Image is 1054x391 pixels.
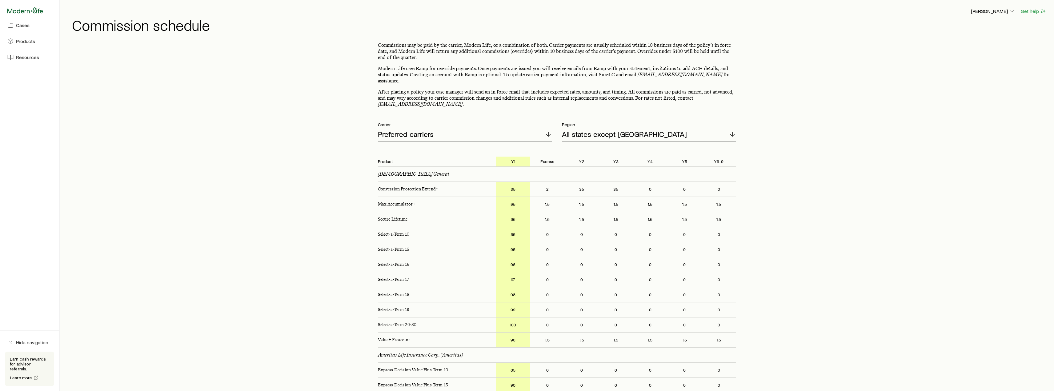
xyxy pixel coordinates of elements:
[702,212,736,227] p: 1.5
[72,18,1047,32] h1: Commission schedule
[599,242,633,257] p: 0
[667,157,702,166] p: Y5
[564,157,599,166] p: Y2
[378,89,736,107] p: After placing a policy your case manager will send an in force email that includes expected rates...
[378,352,463,358] p: Ameritas Life Insurance Corp. (Ameritas)
[667,182,702,197] p: 0
[5,50,54,64] a: Resources
[633,333,667,347] p: 1.5
[373,363,496,377] p: Express Decision Value Plus Term 10
[530,182,564,197] p: 2
[633,363,667,377] p: 0
[373,242,496,257] p: Select-a-Term 15
[530,302,564,317] p: 0
[1020,8,1047,15] button: Get help
[599,287,633,302] p: 0
[496,257,530,272] p: 96
[562,130,687,138] p: All states except [GEOGRAPHIC_DATA]
[667,333,702,347] p: 1.5
[667,227,702,242] p: 0
[667,197,702,212] p: 1.5
[373,302,496,317] p: Select-a-Term 19
[496,302,530,317] p: 99
[633,182,667,197] p: 0
[16,339,48,345] span: Hide navigation
[702,272,736,287] p: 0
[599,302,633,317] p: 0
[530,363,564,377] p: 0
[599,182,633,197] p: 35
[530,257,564,272] p: 0
[702,182,736,197] p: 0
[10,357,49,371] p: Earn cash rewards for advisor referrals.
[496,317,530,332] p: 100
[633,317,667,332] p: 0
[378,42,736,61] p: Commissions may be paid by the carrier, Modern Life, or a combination of both. Carrier payments a...
[496,333,530,347] p: 90
[702,363,736,377] p: 0
[564,242,599,257] p: 0
[562,122,736,127] p: Region
[633,302,667,317] p: 0
[633,287,667,302] p: 0
[496,227,530,242] p: 85
[373,333,496,347] p: Value+ Protector
[373,157,496,166] p: Product
[530,212,564,227] p: 1.5
[599,227,633,242] p: 0
[633,242,667,257] p: 0
[378,101,463,107] a: [EMAIL_ADDRESS][DOMAIN_NAME]
[564,257,599,272] p: 0
[5,34,54,48] a: Products
[702,197,736,212] p: 1.5
[496,212,530,227] p: 85
[971,8,1015,14] p: [PERSON_NAME]
[638,72,722,78] a: [EMAIL_ADDRESS][DOMAIN_NAME]
[16,54,39,60] span: Resources
[667,272,702,287] p: 0
[530,317,564,332] p: 0
[667,317,702,332] p: 0
[667,242,702,257] p: 0
[10,376,32,380] span: Learn more
[5,336,54,349] button: Hide navigation
[599,212,633,227] p: 1.5
[633,227,667,242] p: 0
[373,212,496,227] p: Secure Lifetime
[633,257,667,272] p: 0
[496,363,530,377] p: 85
[530,272,564,287] p: 0
[564,302,599,317] p: 0
[16,38,35,44] span: Products
[564,212,599,227] p: 1.5
[436,186,438,192] a: 3
[373,197,496,212] p: Max Accumulator+
[702,257,736,272] p: 0
[496,197,530,212] p: 95
[564,272,599,287] p: 0
[599,363,633,377] p: 0
[702,157,736,166] p: Y6-9
[599,257,633,272] p: 0
[496,242,530,257] p: 95
[373,272,496,287] p: Select-a-Term 17
[16,22,30,28] span: Cases
[599,272,633,287] p: 0
[667,363,702,377] p: 0
[564,197,599,212] p: 1.5
[564,287,599,302] p: 0
[599,157,633,166] p: Y3
[496,272,530,287] p: 97
[702,287,736,302] p: 0
[496,287,530,302] p: 98
[633,157,667,166] p: Y4
[373,182,496,197] p: Conversion Protection Extend
[667,302,702,317] p: 0
[530,197,564,212] p: 1.5
[530,157,564,166] p: Excess
[599,333,633,347] p: 1.5
[702,302,736,317] p: 0
[971,8,1016,15] button: [PERSON_NAME]
[564,333,599,347] p: 1.5
[633,272,667,287] p: 0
